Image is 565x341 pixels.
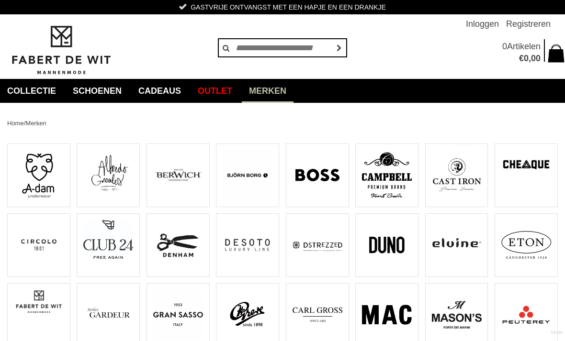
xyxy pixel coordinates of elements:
a: Merken [25,120,46,127]
a: Schoenen [66,79,129,103]
a: BOSS [286,143,349,207]
a: Cheaque [495,143,558,207]
img: Duno [362,220,412,270]
img: BJÖRN BORG [223,150,272,200]
img: ELVINE [432,220,482,270]
a: Merken [242,79,294,103]
span: 00 [531,54,541,63]
a: DENHAM [147,213,210,277]
a: Cadeaus [131,79,188,103]
a: Alfredo Gonzales [77,143,140,207]
span: € [519,54,524,63]
a: Duno [355,213,418,277]
a: Berwich [147,143,210,207]
span: / [24,120,26,127]
img: GARDEUR [83,290,133,340]
a: Home [7,120,24,127]
span: 0 [524,54,529,63]
a: Campbell [355,143,418,207]
img: Masons [432,290,482,340]
img: DENHAM [153,220,203,270]
img: Desoto [223,220,272,270]
img: GREVE [223,290,272,340]
a: Circolo [7,213,70,277]
a: BJÖRN BORG [216,143,279,207]
img: GROSS [293,290,342,340]
img: Circolo [14,220,64,270]
img: Club 24 [83,220,133,259]
a: CAST IRON [425,143,488,207]
span: Artikelen [507,42,541,51]
span: 0 [502,42,507,51]
a: ELVINE [425,213,488,277]
img: Dstrezzed [293,220,342,270]
img: A-DAM [14,150,64,200]
img: Fabert de Wit [7,24,115,76]
a: Club 24 [77,213,140,277]
span: , [529,54,531,63]
a: A-DAM [7,143,70,207]
img: Alfredo Gonzales [83,150,133,194]
a: Desoto [216,213,279,277]
img: PEUTEREY [501,290,551,340]
a: Dstrezzed [286,213,349,277]
img: Campbell [362,150,412,200]
img: Cheaque [501,150,551,180]
a: ETON [495,213,558,277]
img: FABERT DE WIT [14,290,64,314]
a: Inloggen [466,14,499,33]
a: Outlet [191,79,239,103]
img: Berwich [153,150,203,200]
img: MAC [362,290,412,340]
img: BOSS [293,150,342,200]
img: GRAN SASSO [153,290,203,340]
img: ETON [501,220,551,270]
img: CAST IRON [432,150,482,200]
a: Registreren [506,14,551,33]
